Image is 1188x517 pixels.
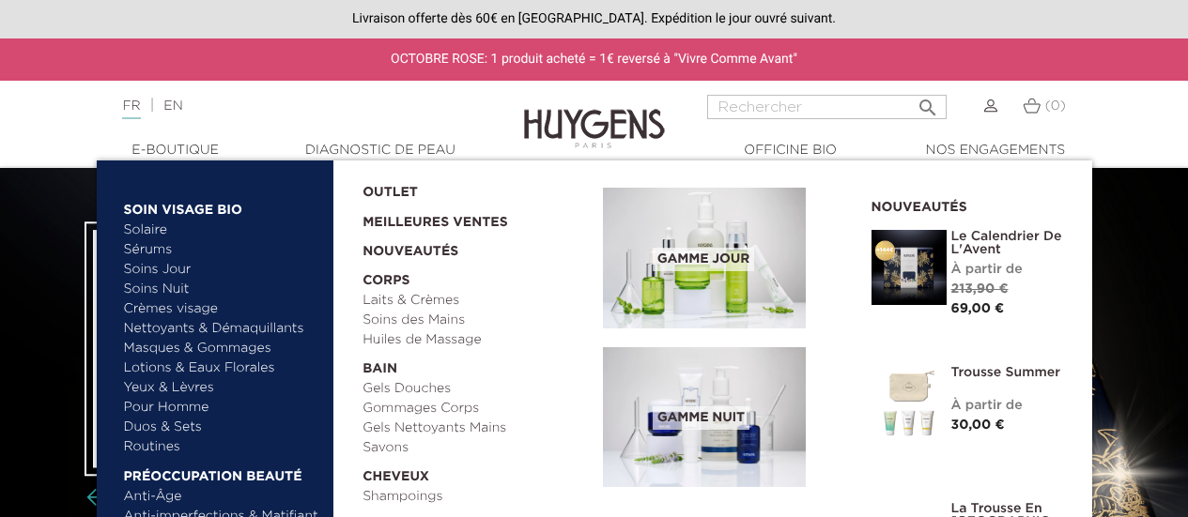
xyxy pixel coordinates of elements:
span: (0) [1045,99,1066,113]
span: Gamme nuit [653,406,749,430]
span: Gamme jour [653,248,754,271]
a: Crèmes visage [124,299,320,319]
a: Nos engagements [902,141,1089,160]
a: Le Calendrier de L'Avent [951,230,1064,256]
a: Diagnostic de peau [286,141,474,160]
a: Shampoings [363,487,590,507]
img: Huygens [524,79,665,151]
span: 30,00 € [951,418,1005,432]
a: Soin Visage Bio [124,190,320,220]
a: Yeux & Lèvres [124,378,320,398]
a: Gels Douches [363,379,590,399]
a: Pour Homme [124,398,320,418]
a: Huiles de Massage [363,330,590,350]
a: Cheveux [363,458,590,487]
img: Trousse Summer [872,366,947,441]
a: Trousse Summer [951,366,1064,379]
a: EN [163,99,182,113]
i:  [917,91,939,114]
a: Nouveautés [363,233,590,262]
a: Anti-Âge [124,487,320,507]
a: Soins Nuit [124,280,303,299]
button:  [911,89,945,114]
a: E-Boutique [82,141,270,160]
a: Sérums [124,240,320,260]
a: Préoccupation beauté [124,457,320,487]
img: routine_jour_banner.jpg [603,188,806,328]
a: Gamme jour [603,188,843,328]
a: Corps [363,262,590,291]
div: Boutons du carrousel [94,483,155,511]
a: Meilleures Ventes [363,203,573,233]
a: Solaire [124,220,320,240]
a: Bain [363,350,590,379]
a: Gels Nettoyants Mains [363,418,590,438]
img: routine_nuit_banner.jpg [603,347,806,488]
a: Gamme nuit [603,347,843,488]
a: Officine Bio [697,141,885,160]
a: Soins Jour [124,260,320,280]
span: 213,90 € [951,282,1009,296]
a: Soins des Mains [363,311,590,330]
h2: Nouveautés [872,193,1064,216]
a: Masques & Gommages [124,339,320,358]
a: Lotions & Eaux Florales [124,358,320,378]
a: Nettoyants & Démaquillants [124,319,320,339]
input: Rechercher [707,95,947,119]
a: Gommages Corps [363,399,590,418]
a: Routines [124,437,320,457]
div: À partir de [951,260,1064,280]
a: Savons [363,438,590,458]
div: | [113,95,481,117]
a: Laits & Crèmes [363,291,590,311]
img: Le Calendrier de L'Avent [872,230,947,305]
div: À partir de [951,396,1064,416]
span: 69,00 € [951,302,1005,315]
a: OUTLET [363,174,573,203]
a: FR [122,99,140,119]
a: Duos & Sets [124,418,320,437]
